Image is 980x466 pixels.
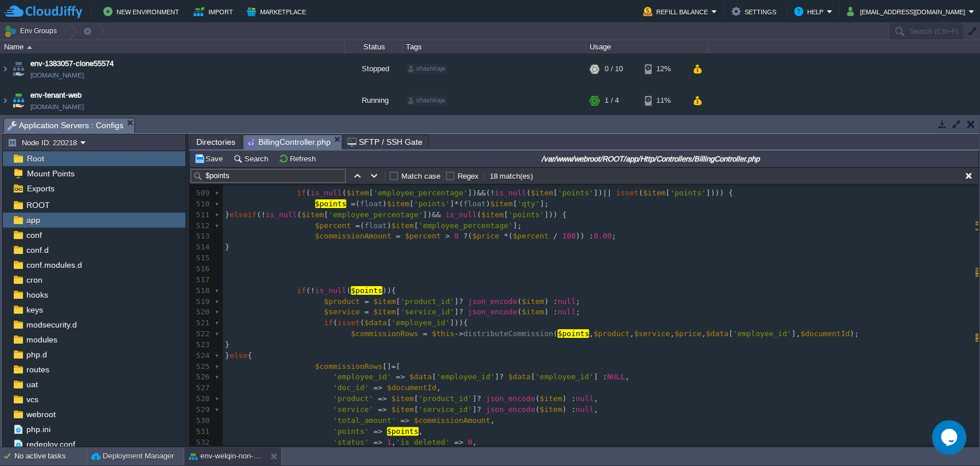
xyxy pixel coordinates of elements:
span: ( [355,199,360,208]
span: ? [477,405,481,414]
a: vcs [24,394,40,405]
span: , [436,383,441,392]
span: ; [611,232,616,240]
div: Usage [587,40,708,53]
span: ( [526,188,530,197]
span: [ [396,307,400,316]
label: Match case [401,172,440,180]
span: [ [729,329,733,338]
div: Name [1,40,344,53]
a: conf.modules.d [24,260,84,270]
span: isset [338,318,360,327]
span: 'product' [333,394,373,403]
img: CloudJiffy [4,5,82,19]
div: 1 / 4 [605,85,619,116]
div: 516 [189,264,212,275]
span: $points [557,329,589,338]
span: $documentId [800,329,850,338]
a: hooks [24,290,50,300]
span: , [670,329,675,338]
img: AMDAwAAAACH5BAEAAAAALAAAAAABAAEAAAICRAEAOw== [1,53,10,84]
span: json_encode [468,297,517,306]
span: routes [24,364,51,375]
span: $data [409,372,432,381]
span: [ [665,188,670,197]
img: AMDAwAAAACH5BAEAAAAALAAAAAABAAEAAAICRAEAOw== [27,46,32,49]
a: env-tenant-web [30,90,82,101]
div: Status [346,40,402,53]
span: isset [616,188,638,197]
span: float [463,199,486,208]
div: 510 [189,199,212,210]
span: is_null [315,286,347,295]
span: 'employee_id' [535,372,594,381]
a: webroot [24,409,57,419]
span: [ [530,372,535,381]
a: php.ini [24,424,52,434]
li: /var/www/webroot/ROOT/app/Http/Controllers/BillingController.php [243,134,342,149]
span: ( [346,286,351,295]
span: is_null [446,210,477,219]
span: ? [499,372,503,381]
button: Refill Balance [643,5,711,18]
button: Marketplace [247,5,309,18]
span: Application Servers : Configs [7,118,123,133]
span: ])){ [450,318,467,327]
span: $price [472,232,499,240]
span: ) : [544,307,557,316]
a: [DOMAIN_NAME] [30,70,84,81]
span: -> [454,329,463,338]
span: $item [392,221,414,230]
span: [ [324,210,328,219]
span: null [557,307,575,316]
span: => [373,383,382,392]
span: $service [634,329,670,338]
span: is_null [311,188,342,197]
span: ( [306,286,311,295]
span: float [365,221,387,230]
div: 521 [189,318,212,329]
span: 'points' [508,210,544,219]
span: ! [490,188,495,197]
span: [ [553,188,557,197]
span: = [396,232,400,240]
span: ) : [562,394,575,403]
span: $points [315,199,347,208]
span: ) [387,221,392,230]
span: $item [522,297,544,306]
button: Search [233,153,272,164]
span: ( [297,210,301,219]
button: Node ID: 220218 [7,137,80,148]
span: 'employee_id' [392,318,450,327]
span: is_null [265,210,297,219]
span: ( [517,297,522,306]
span: [ [414,221,419,230]
span: redeploy.conf [24,439,77,449]
span: 'points' [670,188,706,197]
a: php.d [24,349,49,360]
div: 18 match(es) [489,171,534,182]
span: Mount Points [25,168,76,179]
span: ; [576,307,580,316]
div: 0 / 10 [605,53,623,84]
span: { [247,351,252,360]
div: 526 [189,372,212,383]
a: ROOT [24,200,52,210]
span: ? [477,394,481,403]
span: ? [459,307,463,316]
span: || [603,188,612,197]
span: ( [477,210,481,219]
div: Running [345,85,402,116]
div: 12% [645,53,682,84]
span: [ [396,297,400,306]
span: $item [373,297,396,306]
div: 515 [189,253,212,264]
span: ! [261,210,266,219]
span: ( [459,199,463,208]
span: ]; [540,199,549,208]
span: => [378,394,387,403]
a: env-1383057-clone55574 [30,58,114,70]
